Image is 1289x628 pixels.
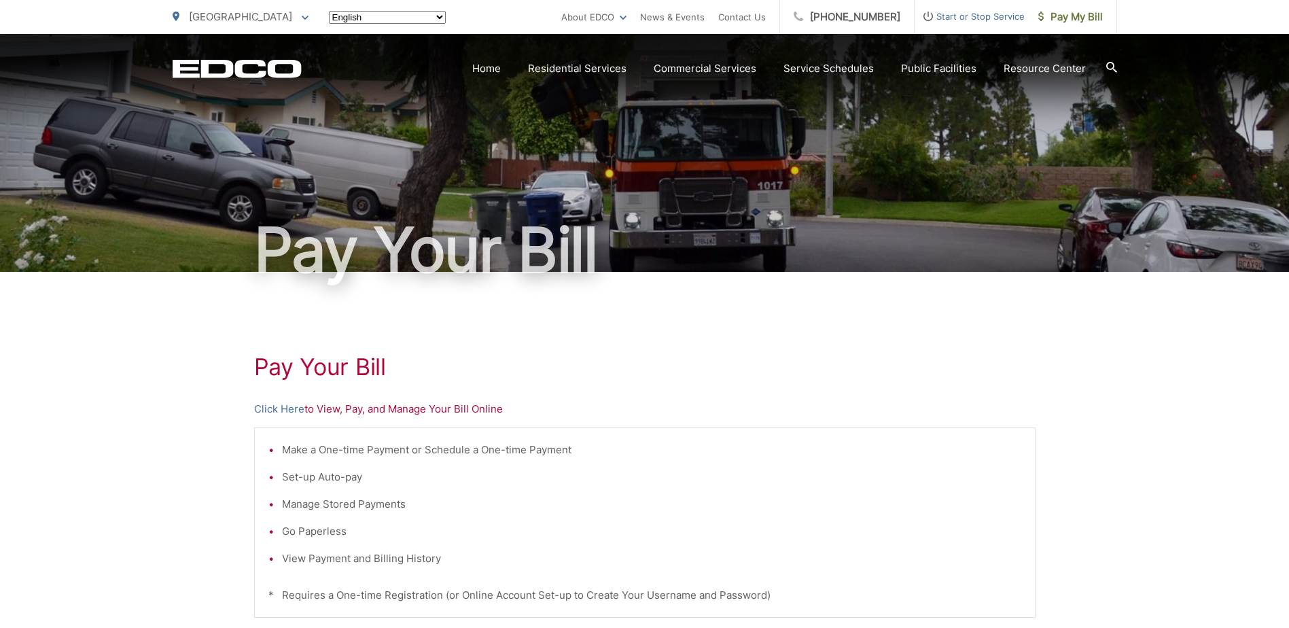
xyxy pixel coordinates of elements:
[282,551,1021,567] li: View Payment and Billing History
[654,60,756,77] a: Commercial Services
[1004,60,1086,77] a: Resource Center
[718,9,766,25] a: Contact Us
[282,469,1021,485] li: Set-up Auto-pay
[901,60,976,77] a: Public Facilities
[173,216,1117,284] h1: Pay Your Bill
[254,353,1036,381] h1: Pay Your Bill
[561,9,626,25] a: About EDCO
[783,60,874,77] a: Service Schedules
[329,11,446,24] select: Select a language
[1038,9,1103,25] span: Pay My Bill
[282,442,1021,458] li: Make a One-time Payment or Schedule a One-time Payment
[528,60,626,77] a: Residential Services
[173,59,302,78] a: EDCD logo. Return to the homepage.
[640,9,705,25] a: News & Events
[282,523,1021,540] li: Go Paperless
[268,587,1021,604] p: * Requires a One-time Registration (or Online Account Set-up to Create Your Username and Password)
[282,496,1021,512] li: Manage Stored Payments
[254,401,1036,417] p: to View, Pay, and Manage Your Bill Online
[189,10,292,23] span: [GEOGRAPHIC_DATA]
[254,401,304,417] a: Click Here
[472,60,501,77] a: Home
